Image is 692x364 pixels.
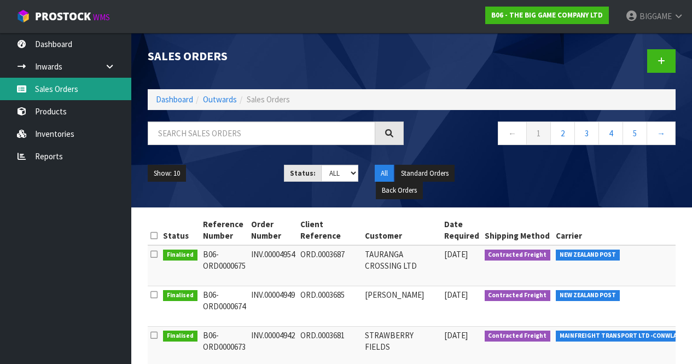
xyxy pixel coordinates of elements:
button: All [375,165,394,182]
a: 3 [574,122,599,145]
td: B06-ORD0000675 [200,245,248,286]
span: [DATE] [444,290,468,300]
th: Shipping Method [482,216,554,245]
a: 1 [526,122,551,145]
span: BIGGAME [639,11,672,21]
a: Outwards [203,94,237,105]
th: Reference Number [200,216,248,245]
span: Contracted Freight [485,290,551,301]
span: Finalised [163,250,197,261]
a: 2 [550,122,575,145]
td: ORD.0003685 [298,286,362,326]
span: ProStock [35,9,91,24]
span: Contracted Freight [485,331,551,342]
span: Contracted Freight [485,250,551,261]
button: Show: 10 [148,165,186,182]
th: Date Required [441,216,482,245]
button: Back Orders [376,182,423,199]
h1: Sales Orders [148,49,404,62]
span: MAINFREIGHT TRANSPORT LTD -CONWLA [556,331,681,342]
nav: Page navigation [420,122,676,148]
a: 4 [598,122,623,145]
input: Search sales orders [148,122,375,145]
td: ORD.0003687 [298,245,362,286]
img: cube-alt.png [16,9,30,23]
button: Standard Orders [395,165,455,182]
span: NEW ZEALAND POST [556,250,620,261]
td: INV.00004954 [248,245,298,286]
td: [PERSON_NAME] [362,286,441,326]
span: NEW ZEALAND POST [556,290,620,301]
th: Client Reference [298,216,362,245]
span: Finalised [163,290,197,301]
a: 5 [623,122,647,145]
span: [DATE] [444,330,468,340]
span: Sales Orders [247,94,290,105]
td: B06-ORD0000674 [200,286,248,326]
th: Order Number [248,216,298,245]
strong: B06 - THE BIG GAME COMPANY LTD [491,10,603,20]
th: Carrier [553,216,683,245]
span: [DATE] [444,249,468,259]
strong: Status: [290,169,316,178]
th: Status [160,216,200,245]
a: Dashboard [156,94,193,105]
small: WMS [93,12,110,22]
td: TAURANGA CROSSING LTD [362,245,441,286]
a: ← [498,122,527,145]
a: → [647,122,676,145]
span: Finalised [163,331,197,342]
td: INV.00004949 [248,286,298,326]
th: Customer [362,216,441,245]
